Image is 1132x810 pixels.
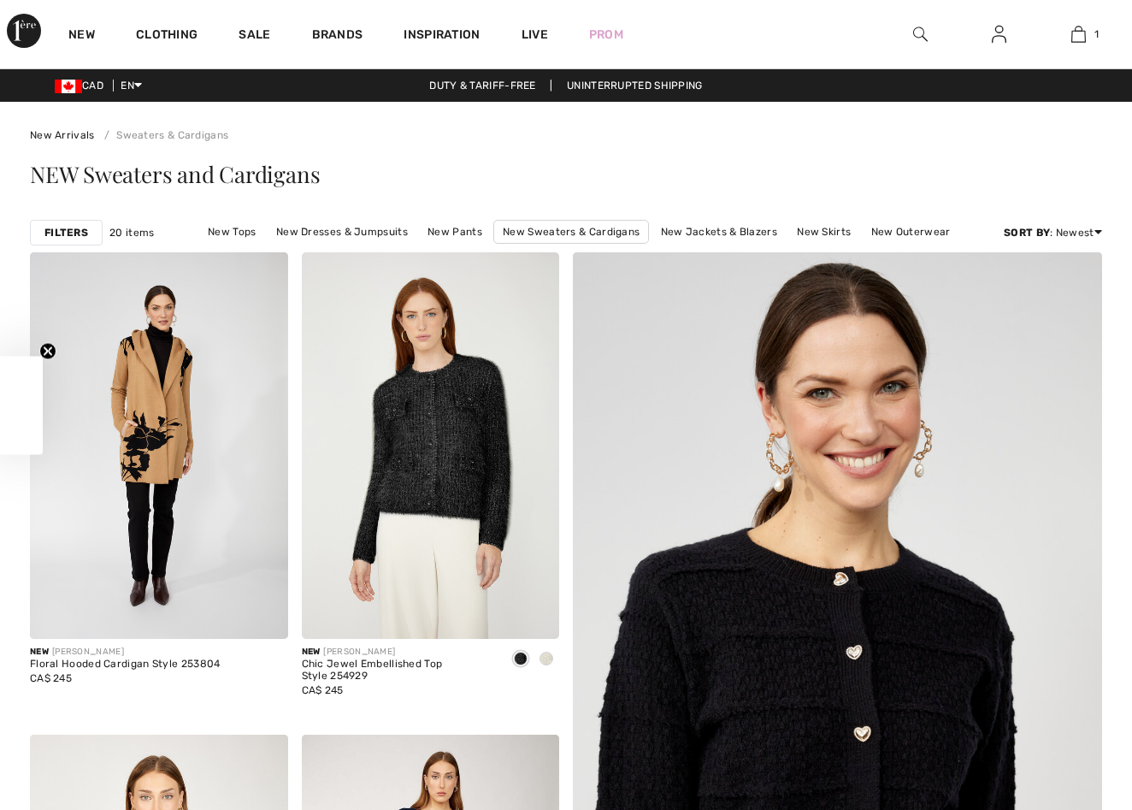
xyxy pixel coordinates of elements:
div: [PERSON_NAME] [30,646,221,659]
a: Prom [589,26,623,44]
div: Floral Hooded Cardigan Style 253804 [30,659,221,671]
button: Close teaser [39,342,56,359]
span: 1 [1094,27,1099,42]
img: Floral Hooded Cardigan Style 253804. Terracotta [30,252,288,639]
span: EN [121,80,142,92]
strong: Filters [44,225,88,240]
a: New Jackets & Blazers [652,221,786,243]
div: Chic Jewel Embellished Top Style 254929 [302,659,495,683]
div: [PERSON_NAME] [302,646,495,659]
strong: Sort By [1004,227,1050,239]
a: Live [522,26,548,44]
a: Sale [239,27,270,45]
a: New Arrivals [30,129,95,141]
span: Inspiration [404,27,480,45]
a: New Sweaters & Cardigans [493,220,649,244]
span: New [30,647,49,657]
a: New Tops [199,221,264,243]
span: 20 items [109,225,154,240]
a: Clothing [136,27,198,45]
img: My Info [992,24,1006,44]
span: CAD [55,80,110,92]
img: My Bag [1071,24,1086,44]
a: Sign In [978,24,1020,45]
a: New Pants [419,221,491,243]
div: : Newest [1004,225,1102,240]
a: Sweaters & Cardigans [97,129,228,141]
a: New Dresses & Jumpsuits [268,221,416,243]
span: CA$ 245 [302,684,344,696]
div: Black [508,646,534,674]
a: New Outerwear [863,221,959,243]
img: Canadian Dollar [55,80,82,93]
span: New [302,647,321,657]
img: Chic Jewel Embellished Top Style 254929. Black [302,252,560,639]
img: search the website [913,24,928,44]
span: NEW Sweaters and Cardigans [30,159,320,189]
a: Brands [312,27,363,45]
a: New [68,27,95,45]
span: CA$ 245 [30,672,72,684]
div: Ivory/gold [534,646,559,674]
img: 1ère Avenue [7,14,41,48]
a: New Skirts [788,221,859,243]
a: 1 [1040,24,1117,44]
